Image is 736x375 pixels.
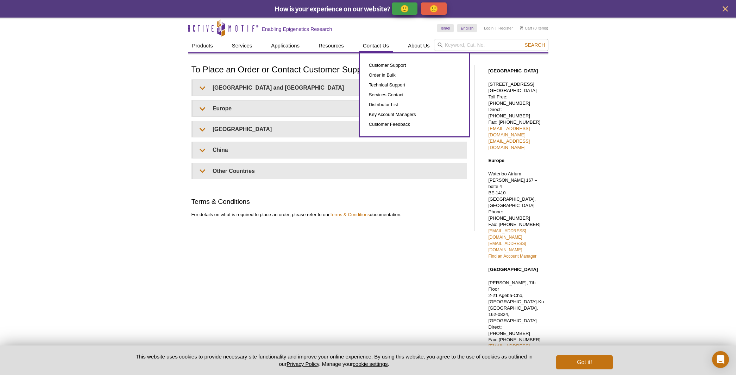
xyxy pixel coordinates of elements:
strong: Europe [489,158,504,163]
p: This website uses cookies to provide necessary site functionality and improve your online experie... [124,353,545,368]
a: Key Account Managers [367,110,462,119]
img: Your Cart [520,26,523,30]
p: 🙂 [400,4,409,13]
summary: Europe [193,101,467,116]
a: Customer Feedback [367,119,462,129]
a: Technical Support [367,80,462,90]
a: [EMAIL_ADDRESS][DOMAIN_NAME] [489,126,530,137]
a: Register [498,26,513,31]
p: Waterloo Atrium Phone: [PHONE_NUMBER] Fax: [PHONE_NUMBER] [489,171,545,259]
div: Open Intercom Messenger [712,351,729,368]
h2: Terms & Conditions [191,197,467,206]
a: Cart [520,26,532,31]
summary: China [193,142,467,158]
summary: [GEOGRAPHIC_DATA] [193,121,467,137]
a: Order in Bulk [367,70,462,80]
strong: [GEOGRAPHIC_DATA] [489,267,538,272]
summary: Other Countries [193,163,467,179]
li: (0 items) [520,24,548,32]
h1: To Place an Order or Contact Customer Support [191,65,467,75]
p: For details on what is required to place an order, please refer to our documentation. [191,212,467,218]
a: Contact Us [359,39,393,52]
span: [PERSON_NAME] 167 – boîte 4 BE-1410 [GEOGRAPHIC_DATA], [GEOGRAPHIC_DATA] [489,178,537,208]
a: Products [188,39,217,52]
strong: [GEOGRAPHIC_DATA] [489,68,538,73]
a: [EMAIL_ADDRESS][DOMAIN_NAME] [489,228,526,240]
input: Keyword, Cat. No. [434,39,548,51]
button: Got it! [556,355,612,369]
p: 🙁 [429,4,438,13]
button: cookie settings [353,361,388,367]
a: Resources [314,39,348,52]
a: Customer Support [367,60,462,70]
li: | [496,24,497,32]
a: Terms & Conditions [329,212,370,217]
a: Find an Account Manager [489,254,537,259]
a: Services Contact [367,90,462,100]
a: Israel [437,24,454,32]
a: Distributor List [367,100,462,110]
h2: Enabling Epigenetics Research [262,26,332,32]
button: Search [522,42,547,48]
a: [EMAIL_ADDRESS][DOMAIN_NAME] [489,241,526,252]
summary: [GEOGRAPHIC_DATA] and [GEOGRAPHIC_DATA] [193,80,467,96]
p: [PERSON_NAME], 7th Floor 2-21 Ageba-Cho, [GEOGRAPHIC_DATA]-Ku [GEOGRAPHIC_DATA], 162-0824, [GEOGR... [489,280,545,356]
a: Services [228,39,257,52]
a: Login [484,26,493,31]
a: About Us [404,39,434,52]
a: [EMAIL_ADDRESS][DOMAIN_NAME] [489,138,530,150]
a: Privacy Policy [287,361,319,367]
a: [EMAIL_ADDRESS][DOMAIN_NAME] [489,343,530,355]
span: Search [524,42,545,48]
p: [STREET_ADDRESS] [GEOGRAPHIC_DATA] Toll Free: [PHONE_NUMBER] Direct: [PHONE_NUMBER] Fax: [PHONE_N... [489,81,545,151]
a: Applications [267,39,304,52]
button: close [721,5,730,13]
a: English [457,24,477,32]
span: How is your experience on our website? [275,4,390,13]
